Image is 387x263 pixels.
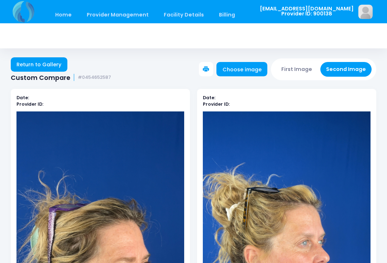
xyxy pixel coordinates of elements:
[16,95,29,101] b: Date:
[203,101,230,107] b: Provider ID:
[11,74,70,81] span: Custom Compare
[216,62,267,76] a: Choose image
[358,5,373,19] img: image
[78,75,111,80] small: #0454652587
[320,62,372,77] button: Second Image
[11,57,67,72] a: Return to Gallery
[16,101,43,107] b: Provider ID:
[260,6,354,16] span: [EMAIL_ADDRESS][DOMAIN_NAME] Provider ID: 900138
[80,6,156,23] a: Provider Management
[243,6,271,23] a: Staff
[276,62,318,77] button: First Image
[48,6,78,23] a: Home
[157,6,211,23] a: Facility Details
[203,95,215,101] b: Date:
[212,6,242,23] a: Billing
